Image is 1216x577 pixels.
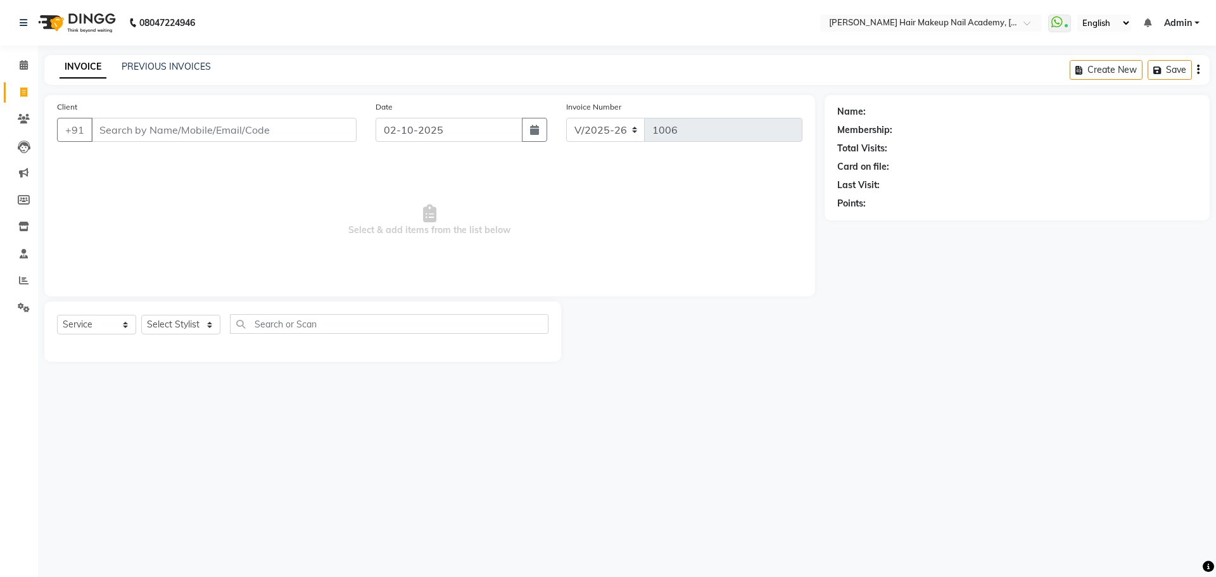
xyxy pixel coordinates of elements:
input: Search or Scan [230,314,548,334]
button: Create New [1070,60,1143,80]
button: Save [1148,60,1192,80]
b: 08047224946 [139,5,195,41]
label: Date [376,101,393,113]
button: +91 [57,118,92,142]
div: Card on file: [837,160,889,174]
div: Membership: [837,124,892,137]
div: Last Visit: [837,179,880,192]
label: Invoice Number [566,101,621,113]
div: Total Visits: [837,142,887,155]
a: INVOICE [60,56,106,79]
img: logo [32,5,119,41]
div: Points: [837,197,866,210]
span: Admin [1164,16,1192,30]
div: Name: [837,105,866,118]
span: Select & add items from the list below [57,157,802,284]
input: Search by Name/Mobile/Email/Code [91,118,357,142]
label: Client [57,101,77,113]
a: PREVIOUS INVOICES [122,61,211,72]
